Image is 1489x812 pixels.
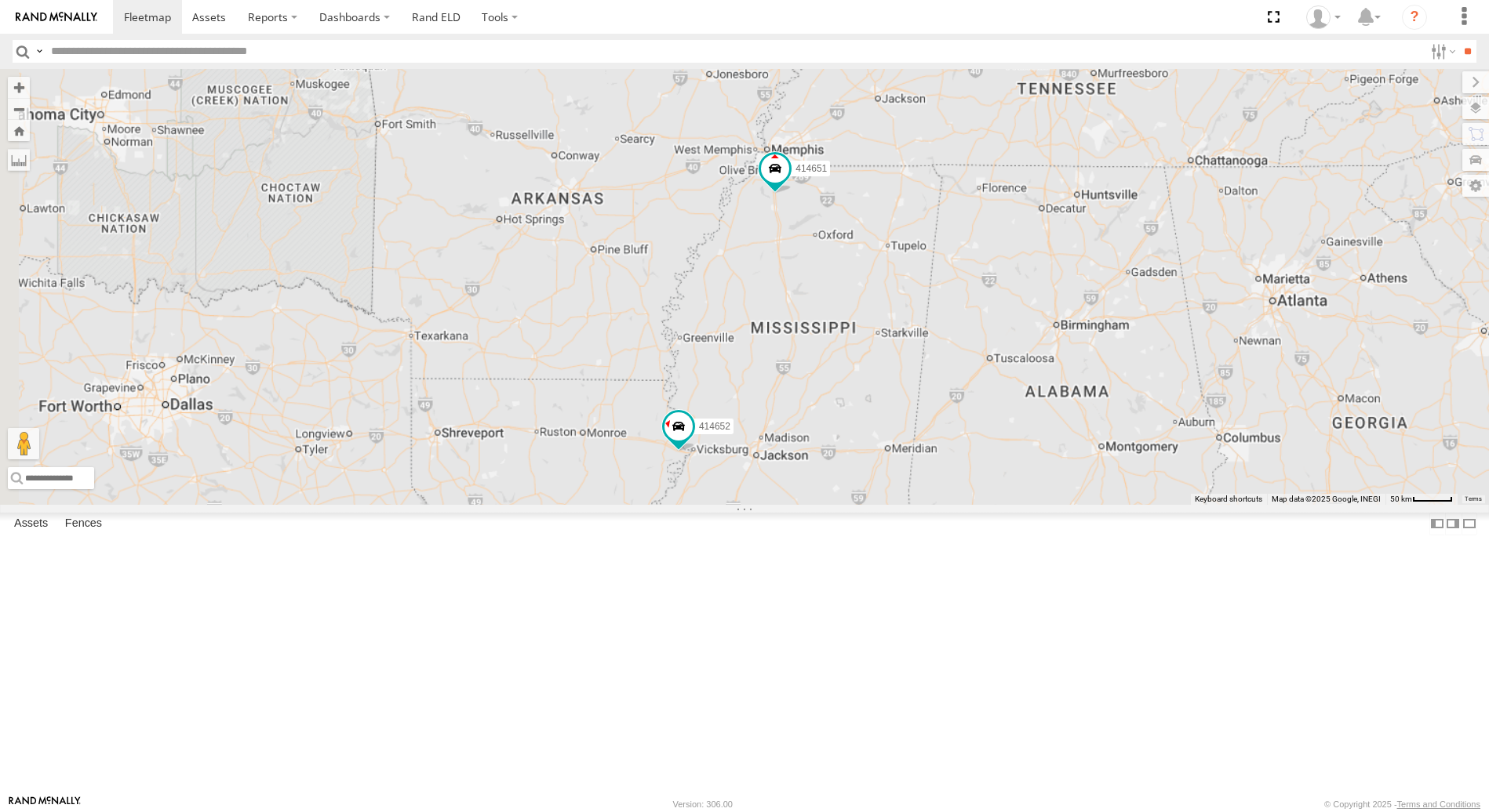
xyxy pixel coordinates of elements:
span: 414651 [795,163,827,174]
label: Assets [6,513,56,535]
label: Fences [57,513,110,535]
label: Search Query [33,40,46,63]
a: Terms (opens in new tab) [1465,495,1482,502]
button: Zoom out [8,98,30,120]
div: Version: 306.00 [673,799,733,809]
div: © Copyright 2025 - [1324,799,1480,809]
span: 414652 [699,421,730,432]
label: Measure [8,149,30,171]
button: Zoom Home [8,120,30,141]
a: Terms and Conditions [1397,799,1480,809]
span: Map data ©2025 Google, INEGI [1272,495,1381,503]
label: Search Filter Options [1425,40,1458,63]
span: 50 km [1390,495,1412,503]
button: Zoom in [8,77,30,98]
i: ? [1402,5,1427,30]
label: Map Settings [1462,175,1489,197]
label: Dock Summary Table to the Right [1445,513,1461,535]
label: Hide Summary Table [1462,513,1477,535]
div: Gene Roberts [1301,5,1346,29]
a: Visit our Website [9,796,81,812]
button: Drag Pegman onto the map to open Street View [8,428,39,459]
img: rand-logo.svg [16,12,97,23]
label: Dock Summary Table to the Left [1429,513,1445,535]
button: Keyboard shortcuts [1195,494,1262,505]
button: Map Scale: 50 km per 48 pixels [1385,494,1458,505]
